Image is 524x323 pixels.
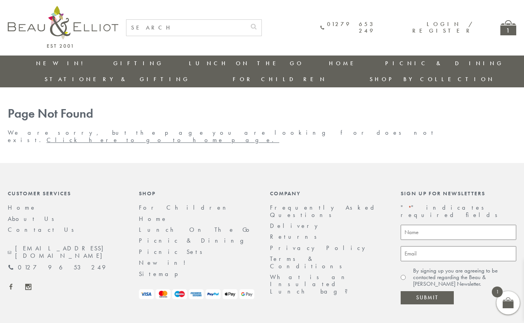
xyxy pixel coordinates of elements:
[8,107,516,121] h1: Page Not Found
[385,59,504,67] a: Picnic & Dining
[270,203,379,219] a: Frequently Asked Questions
[8,245,123,259] a: [EMAIL_ADDRESS][DOMAIN_NAME]
[401,246,516,261] input: Email
[139,270,189,278] a: Sitemap
[8,264,105,271] a: 01279 653 249
[370,75,495,83] a: Shop by collection
[8,203,36,212] a: Home
[139,259,191,267] a: New in!
[492,287,503,297] span: 1
[270,244,369,252] a: Privacy Policy
[8,226,79,234] a: Contact Us
[126,20,246,36] input: SEARCH
[270,273,354,295] a: What is an Insulated Lunch bag?
[401,291,454,304] input: Submit
[45,75,190,83] a: Stationery & Gifting
[320,21,375,35] a: 01279 653 249
[412,20,473,35] a: Login / Register
[233,75,327,83] a: For Children
[189,59,304,67] a: Lunch On The Go
[139,203,232,212] a: For Children
[139,215,168,223] a: Home
[8,190,123,196] div: Customer Services
[36,59,88,67] a: New in!
[413,267,516,288] label: By signing up you are agreeing to be contacted regarding the Beau & [PERSON_NAME] Newsletter.
[500,20,516,35] a: 1
[8,215,59,223] a: About Us
[270,190,386,196] div: Company
[139,289,254,299] img: payment-logos.png
[139,190,254,196] div: Shop
[139,226,254,234] a: Lunch On The Go
[401,225,516,240] input: Name
[139,236,251,245] a: Picnic & Dining
[270,255,347,270] a: Terms & Conditions
[270,222,322,230] a: Delivery
[401,190,516,196] div: Sign up for newsletters
[139,248,208,256] a: Picnic Sets
[8,6,118,48] img: logo
[113,59,164,67] a: Gifting
[270,233,322,241] a: Returns
[401,204,516,219] p: " " indicates required fields
[47,136,279,144] a: Click here to go to home page.
[329,59,360,67] a: Home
